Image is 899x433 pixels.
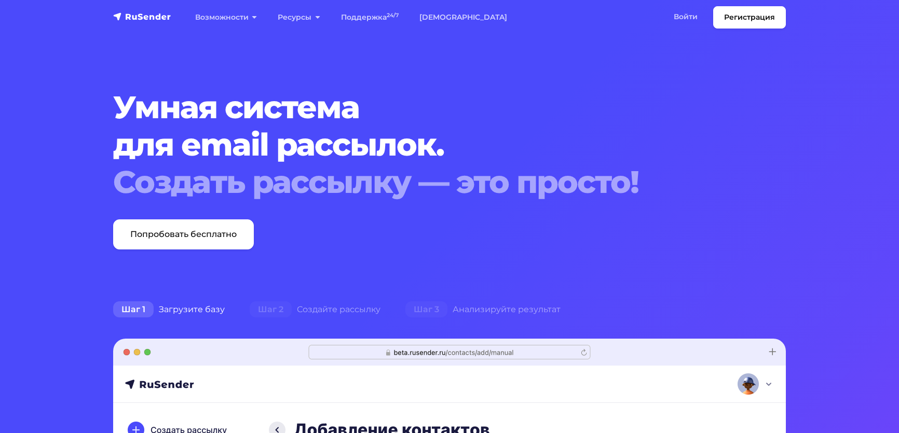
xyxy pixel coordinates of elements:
[237,299,393,320] div: Создайте рассылку
[185,7,267,28] a: Возможности
[250,301,292,318] span: Шаг 2
[267,7,330,28] a: Ресурсы
[405,301,447,318] span: Шаг 3
[387,12,399,19] sup: 24/7
[713,6,786,29] a: Регистрация
[113,219,254,249] a: Попробовать бесплатно
[101,299,237,320] div: Загрузите базу
[113,89,729,201] h1: Умная система для email рассылок.
[663,6,708,27] a: Войти
[113,301,154,318] span: Шаг 1
[331,7,409,28] a: Поддержка24/7
[113,163,729,201] div: Создать рассылку — это просто!
[393,299,573,320] div: Анализируйте результат
[113,11,171,22] img: RuSender
[409,7,517,28] a: [DEMOGRAPHIC_DATA]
